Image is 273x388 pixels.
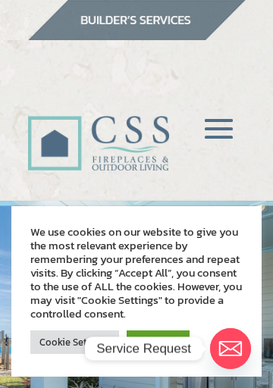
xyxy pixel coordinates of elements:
[30,225,243,321] div: We use cookies on our website to give you the most relevant experience by remembering your prefer...
[27,26,246,45] a: builder services construction supply
[30,330,119,354] a: Cookie Settings
[210,328,251,369] a: Email
[127,330,190,354] a: Accept All
[27,77,169,178] img: CSS Fireplaces & Outdoor Living (Formerly Construction Solutions & Supply)- Jacksonville Ormond B...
